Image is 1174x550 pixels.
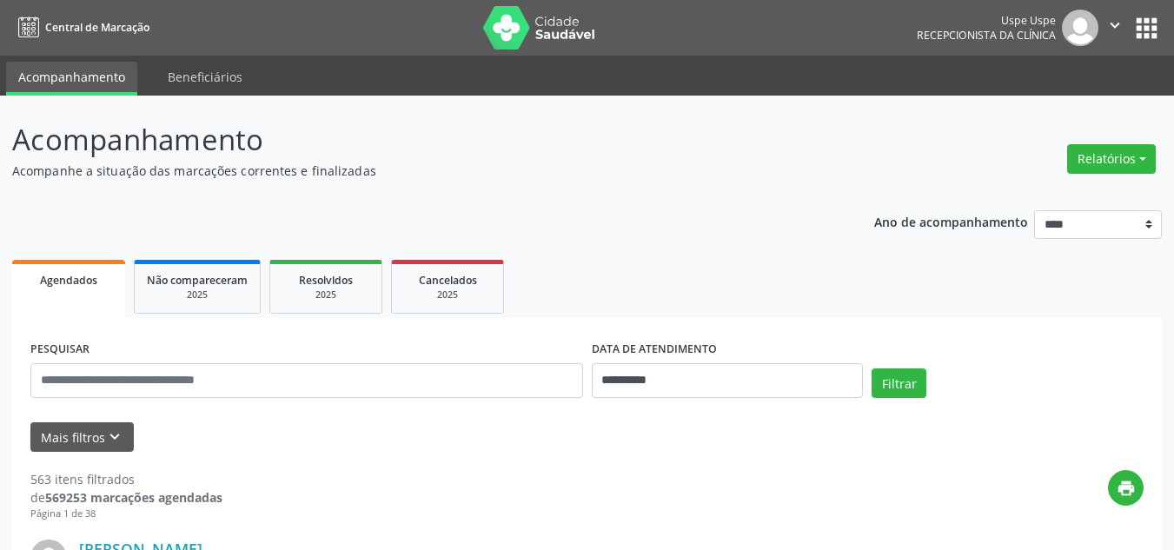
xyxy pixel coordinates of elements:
[917,13,1056,28] div: Uspe Uspe
[404,288,491,302] div: 2025
[1062,10,1098,46] img: img
[147,288,248,302] div: 2025
[872,368,926,398] button: Filtrar
[12,162,817,180] p: Acompanhe a situação das marcações correntes e finalizadas
[147,273,248,288] span: Não compareceram
[419,273,477,288] span: Cancelados
[1108,470,1144,506] button: print
[1131,13,1162,43] button: apps
[874,210,1028,232] p: Ano de acompanhamento
[30,507,222,521] div: Página 1 de 38
[30,488,222,507] div: de
[282,288,369,302] div: 2025
[1067,144,1156,174] button: Relatórios
[30,336,90,363] label: PESQUISAR
[1117,479,1136,498] i: print
[45,489,222,506] strong: 569253 marcações agendadas
[1098,10,1131,46] button: 
[917,28,1056,43] span: Recepcionista da clínica
[12,118,817,162] p: Acompanhamento
[30,422,134,453] button: Mais filtroskeyboard_arrow_down
[30,470,222,488] div: 563 itens filtrados
[592,336,717,363] label: DATA DE ATENDIMENTO
[6,62,137,96] a: Acompanhamento
[156,62,255,92] a: Beneficiários
[105,427,124,447] i: keyboard_arrow_down
[40,273,97,288] span: Agendados
[299,273,353,288] span: Resolvidos
[45,20,149,35] span: Central de Marcação
[1105,16,1124,35] i: 
[12,13,149,42] a: Central de Marcação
